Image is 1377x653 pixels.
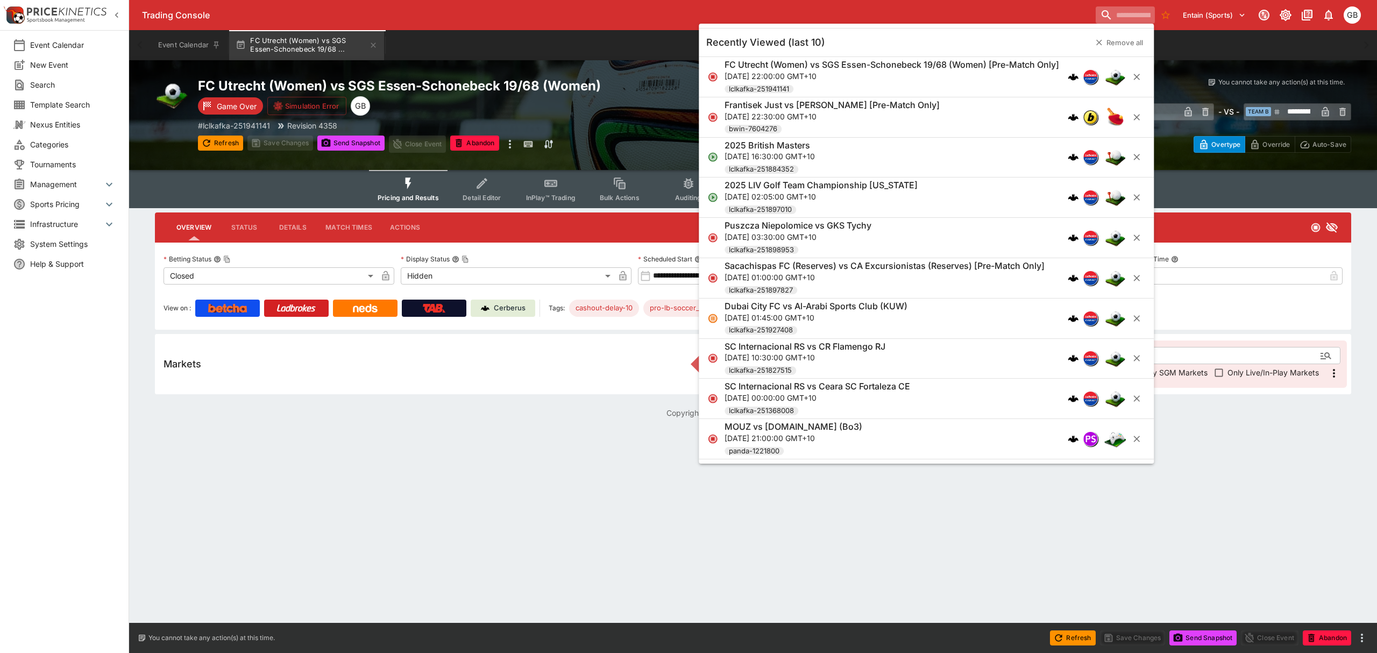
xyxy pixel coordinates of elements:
p: Cerberus [494,303,526,314]
button: Copy To Clipboard [223,255,231,263]
img: esports.png [1104,428,1126,450]
p: [DATE] 10:30:00 GMT+10 [725,352,885,363]
h6: 2025 British Masters [725,140,810,151]
span: Pricing and Results [378,194,439,202]
button: Remove all [1089,34,1150,51]
div: cerberus [1068,152,1078,162]
img: lclkafka.png [1083,311,1097,325]
label: View on : [164,300,191,317]
img: logo-cerberus.svg [1068,72,1078,82]
div: lclkafka [1083,351,1098,366]
button: Actions [381,215,429,240]
span: Mark an event as closed and abandoned. [450,137,499,148]
img: logo-cerberus.svg [1068,112,1078,123]
button: FC Utrecht (Women) vs SGS Essen-Schonebeck 19/68 ... [229,30,384,60]
img: lclkafka.png [1083,150,1097,164]
p: You cannot take any action(s) at this time. [1218,77,1345,87]
span: InPlay™ Trading [526,194,576,202]
button: Event Calendar [152,30,227,60]
p: Betting Status [164,254,211,264]
span: Template Search [30,99,116,110]
p: [DATE] 16:30:00 GMT+10 [725,151,815,162]
h6: Puszcza Niepolomice vs GKS Tychy [725,220,871,231]
img: lclkafka.png [1083,231,1097,245]
button: Refresh [1050,630,1095,645]
p: [DATE] 00:00:00 GMT+10 [725,392,910,403]
button: Refresh [198,136,243,151]
span: Detail Editor [463,194,501,202]
p: Scheduled Start [638,254,692,264]
span: Sports Pricing [30,198,103,210]
div: Gareth Brown [1344,6,1361,24]
div: Start From [1194,136,1351,153]
span: Help & Support [30,258,116,269]
button: Send Snapshot [1169,630,1237,645]
button: more [1355,631,1368,644]
button: Match Times [317,215,381,240]
div: Betting Target: cerberus [643,300,751,317]
svg: More [1328,367,1340,380]
p: [DATE] 22:00:00 GMT+10 [725,70,1059,82]
input: search [1096,6,1155,24]
div: lclkafka [1083,190,1098,205]
div: cerberus [1068,434,1078,444]
h6: Dubai City FC vs Al-Arabi Sports Club (KUW) [725,301,907,312]
div: Closed [164,267,377,285]
button: Status [220,215,268,240]
button: Display StatusCopy To Clipboard [452,255,459,263]
img: lclkafka.png [1083,70,1097,84]
button: Overtype [1194,136,1245,153]
div: cerberus [1068,353,1078,364]
p: Auto-Save [1312,139,1346,150]
span: lclkafka-251827515 [725,365,796,376]
h6: 2025 LIV Golf Team Championship [US_STATE] [725,180,918,191]
svg: Closed [707,434,718,444]
img: logo-cerberus.svg [1068,313,1078,324]
h6: FC Utrecht (Women) vs SGS Essen-Schonebeck 19/68 (Women) [Pre-Match Only] [725,59,1059,70]
img: golf.png [1104,146,1126,168]
h6: MOUZ vs [DOMAIN_NAME] (Bo3) [725,421,862,432]
p: Revision 4358 [287,120,337,131]
img: PriceKinetics Logo [3,4,25,26]
h6: Frantisek Just vs [PERSON_NAME] [Pre-Match Only] [725,100,940,111]
span: lclkafka-251897827 [725,285,797,296]
button: Scheduled StartCopy To Clipboard [694,255,702,263]
span: Team B [1246,107,1271,116]
p: Copy To Clipboard [198,120,270,131]
div: lclkafka [1083,391,1098,406]
svg: Closed [707,232,718,243]
img: bwin.png [1083,110,1097,124]
button: Copy To Clipboard [462,255,469,263]
span: bwin-7604276 [725,124,782,134]
span: lclkafka-251368008 [725,406,798,416]
p: [DATE] 03:30:00 GMT+10 [725,231,871,243]
div: Betting Target: cerberus [569,300,639,317]
img: logo-cerberus.svg [1068,353,1078,364]
h5: Markets [164,358,201,370]
button: Abandon [450,136,499,151]
h6: SC Internacional RS vs Ceara SC Fortaleza CE [725,381,910,392]
div: cerberus [1068,72,1078,82]
img: soccer.png [1104,308,1126,329]
div: lclkafka [1083,69,1098,84]
div: cerberus [1068,313,1078,324]
img: lclkafka.png [1083,271,1097,285]
img: Betcha [208,304,247,313]
p: [DATE] 22:30:00 GMT+10 [725,111,940,122]
img: soccer.png [1104,347,1126,369]
p: Game Over [217,101,257,112]
img: logo-cerberus.svg [1068,152,1078,162]
span: Event Calendar [30,39,116,51]
button: Overview [168,215,220,240]
button: more [503,136,516,153]
div: cerberus [1068,232,1078,243]
h2: Copy To Clipboard [198,77,775,94]
img: logo-cerberus.svg [1068,434,1078,444]
span: Search [30,79,116,90]
button: Play Resume Time [1171,255,1179,263]
img: table_tennis.png [1104,107,1126,128]
span: pro-lb-soccer_megamulti-50 [643,303,751,314]
div: lclkafka [1083,311,1098,326]
span: panda-1221800 [725,446,784,457]
svg: Closed [707,72,718,82]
